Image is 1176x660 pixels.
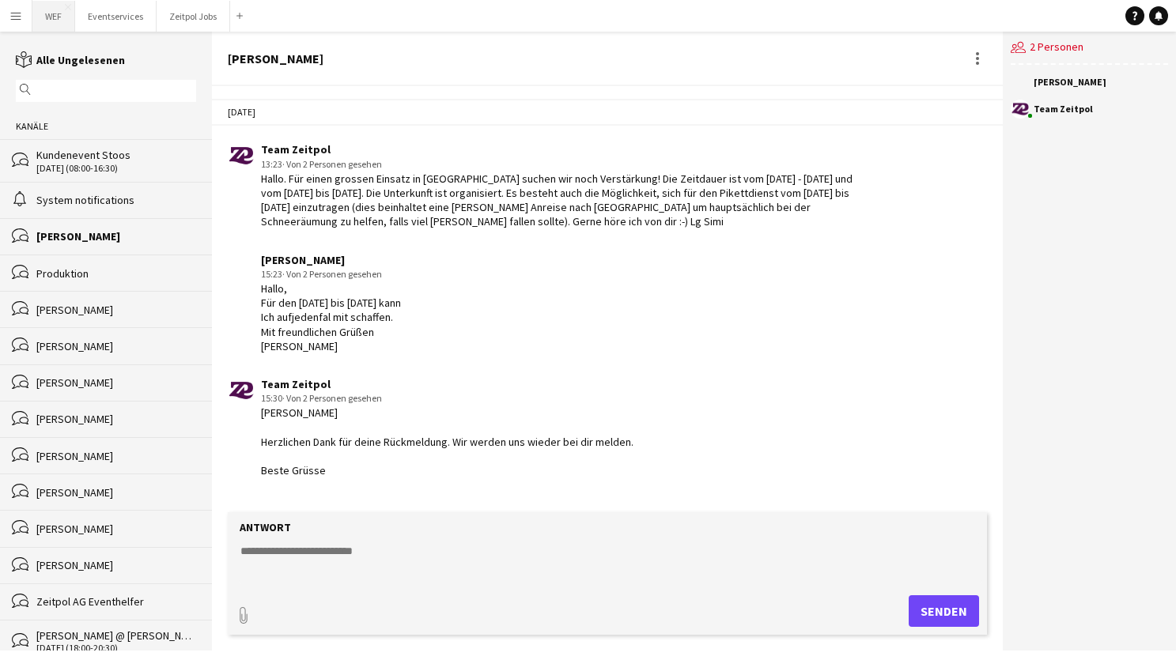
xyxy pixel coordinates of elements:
div: Kundenevent Stoos [36,148,196,162]
div: 13:23 [261,157,860,172]
span: · Von 2 Personen gesehen [282,268,382,280]
div: [DATE] (18:00-20:30) [36,643,196,654]
a: Alle Ungelesenen [16,53,125,67]
div: [DATE] [212,99,1003,126]
div: [PERSON_NAME] [228,51,323,66]
div: [PERSON_NAME] [36,449,196,463]
button: WEF [32,1,75,32]
div: [DATE] (08:00-16:30) [36,163,196,174]
span: · Von 2 Personen gesehen [282,158,382,170]
div: Team Zeitpol [1034,104,1093,114]
div: Team Zeitpol [261,377,633,391]
div: [PERSON_NAME] [36,522,196,536]
div: Produktion [36,266,196,281]
div: Hallo, Für den [DATE] bis [DATE] kann Ich aufjedenfal mit schaffen. Mit freundlichen Grüßen [PERS... [261,281,401,353]
div: [PERSON_NAME] [36,375,196,390]
label: Antwort [240,520,291,534]
div: [PERSON_NAME] [36,339,196,353]
div: [PERSON_NAME] [36,303,196,317]
div: [PERSON_NAME] [36,485,196,500]
div: [PERSON_NAME] [36,558,196,572]
div: 15:23 [261,267,401,281]
div: [PERSON_NAME] [36,229,196,243]
div: Hallo. Für einen grossen Einsatz in [GEOGRAPHIC_DATA] suchen wir noch Verstärkung! Die Zeitdauer ... [261,172,860,229]
div: 2 Personen [1011,32,1168,65]
div: [PERSON_NAME] [1034,77,1106,87]
div: [PERSON_NAME] Herzlichen Dank für deine Rückmeldung. Wir werden uns wieder bei dir melden. Beste ... [261,405,633,477]
button: Senden [909,595,979,627]
span: · Von 2 Personen gesehen [282,392,382,404]
div: [PERSON_NAME] @ [PERSON_NAME][GEOGRAPHIC_DATA] [36,628,196,643]
div: [PERSON_NAME] [261,253,401,267]
div: Team Zeitpol [261,142,860,157]
div: System notifications [36,193,196,207]
div: 15:30 [261,391,633,405]
div: [PERSON_NAME] [36,412,196,426]
button: Eventservices [75,1,157,32]
button: Zeitpol Jobs [157,1,230,32]
div: Zeitpol AG Eventhelfer [36,594,196,609]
